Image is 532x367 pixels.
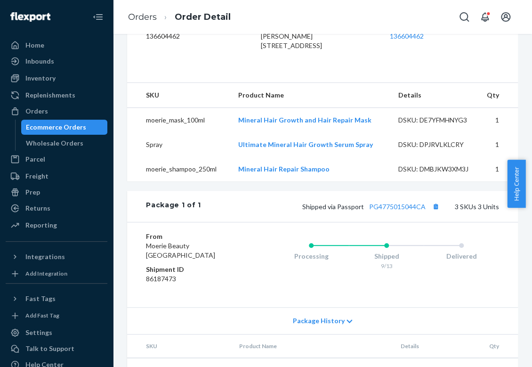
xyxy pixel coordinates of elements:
div: Package 1 of 1 [146,200,201,212]
a: Replenishments [6,88,107,103]
a: Home [6,38,107,53]
div: Home [25,41,44,50]
dt: From [146,232,236,241]
a: Talk to Support [6,341,107,356]
a: Order Detail [175,12,231,22]
span: Package History [292,316,344,326]
a: Mineral Hair Growth and Hair Repair Mask [238,116,371,124]
a: Orders [6,104,107,119]
td: 1 [476,107,518,132]
a: Settings [6,325,107,340]
div: Add Fast Tag [25,311,59,319]
a: Returns [6,201,107,216]
a: PG4775015044CA [369,203,426,211]
div: Delivered [424,252,499,261]
a: Wholesale Orders [21,136,108,151]
th: Product Name [231,83,391,108]
dd: 86187473 [146,274,236,284]
button: Copy tracking number [429,200,442,212]
th: Qty [476,83,518,108]
td: 1 [476,132,518,157]
button: Open Search Box [455,8,474,26]
a: Prep [6,185,107,200]
div: Processing [274,252,349,261]
th: Details [391,83,477,108]
dt: Shipment ID [146,265,236,274]
img: Flexport logo [10,12,50,22]
a: Freight [6,169,107,184]
a: 136604462 [390,32,424,40]
button: Integrations [6,249,107,264]
div: Prep [25,188,40,197]
div: DSKU: DMBJKW3XM3J [398,164,469,174]
div: Talk to Support [25,344,74,353]
a: Orders [128,12,157,22]
div: Freight [25,171,48,181]
div: DSKU: DPJRVLKLCRY [398,140,469,149]
th: Qty [479,334,518,358]
button: Fast Tags [6,291,107,306]
a: Mineral Hair Repair Shampoo [238,165,330,173]
a: Parcel [6,152,107,167]
div: 9/13 [349,262,424,270]
button: Open account menu [496,8,515,26]
a: Ultimate Mineral Hair Growth Serum Spray [238,140,373,148]
th: SKU [127,334,232,358]
a: Reporting [6,218,107,233]
div: Replenishments [25,90,75,100]
a: Add Fast Tag [6,310,107,321]
div: Returns [25,204,50,213]
div: Fast Tags [25,294,56,303]
td: Spray [127,132,231,157]
td: moerie_shampoo_250ml [127,157,231,181]
button: Open notifications [476,8,494,26]
td: moerie_mask_100ml [127,107,231,132]
dd: 136604462 [146,32,245,41]
th: Product Name [232,334,393,358]
div: Inbounds [25,57,54,66]
span: [PERSON_NAME] [STREET_ADDRESS] [260,32,322,49]
div: Inventory [25,73,56,83]
th: Details [393,334,479,358]
div: Integrations [25,252,65,261]
button: Close Navigation [89,8,107,26]
th: SKU [127,83,231,108]
div: Wholesale Orders [26,139,83,148]
div: 3 SKUs 3 Units [201,200,499,212]
td: 1 [476,157,518,181]
div: DSKU: DE7YFMHNYG3 [398,115,469,125]
div: Orders [25,106,48,116]
span: Shipped via Passport [302,203,442,211]
ol: breadcrumbs [121,3,238,31]
div: Parcel [25,155,45,164]
a: Inventory [6,71,107,86]
span: Moerie Beauty [GEOGRAPHIC_DATA] [146,242,215,259]
div: Shipped [349,252,424,261]
div: Settings [25,328,52,337]
a: Inbounds [6,54,107,69]
a: Ecommerce Orders [21,120,108,135]
div: Reporting [25,220,57,230]
div: Ecommerce Orders [26,122,86,132]
div: Add Integration [25,269,67,277]
a: Add Integration [6,268,107,279]
button: Help Center [507,160,525,208]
